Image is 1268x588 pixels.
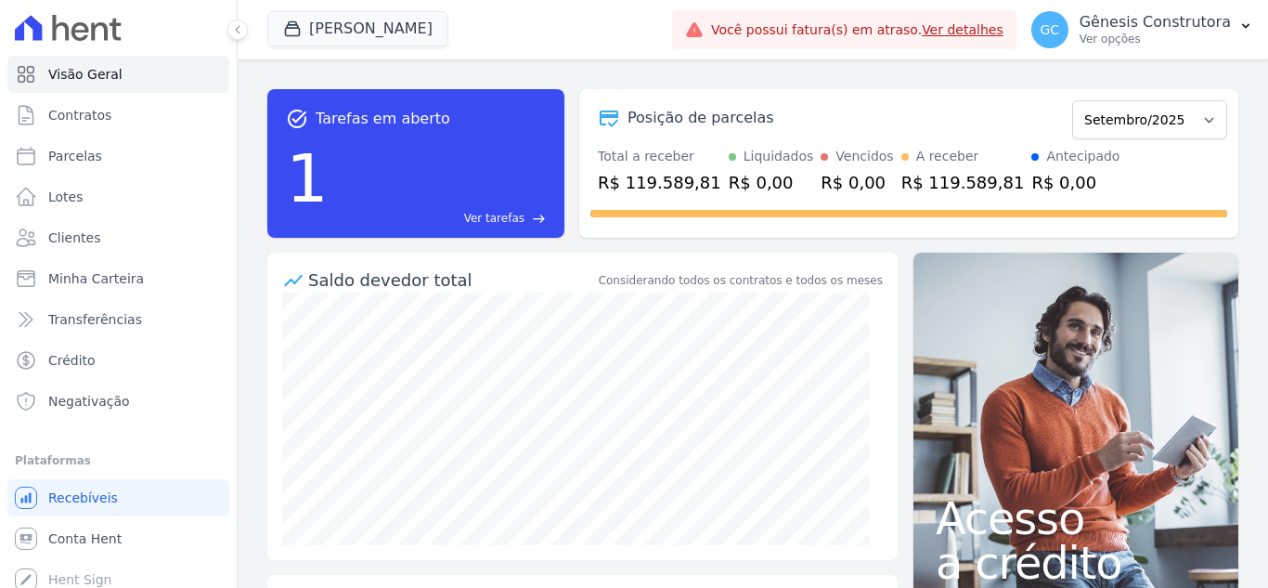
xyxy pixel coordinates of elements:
div: R$ 0,00 [1031,170,1119,195]
div: 1 [286,130,329,227]
a: Ver tarefas east [336,210,546,227]
span: Parcelas [48,147,102,165]
span: Visão Geral [48,65,123,84]
a: Negativação [7,383,229,420]
div: Plataformas [15,450,222,472]
button: [PERSON_NAME] [267,11,448,46]
span: Você possui fatura(s) em atraso. [711,20,1003,40]
span: Contratos [48,106,111,124]
div: Considerando todos os contratos e todos os meses [599,272,883,289]
div: Saldo devedor total [308,268,595,293]
span: Clientes [48,229,100,247]
span: Tarefas em aberto [316,108,450,130]
span: Recebíveis [48,489,118,507]
div: Liquidados [744,147,814,166]
span: Crédito [48,351,96,370]
span: task_alt [286,108,308,130]
span: GC [1040,23,1059,36]
div: Total a receber [598,147,721,166]
button: GC Gênesis Construtora Ver opções [1016,4,1268,56]
div: A receber [916,147,979,166]
span: east [532,212,546,226]
div: R$ 0,00 [729,170,814,195]
a: Ver detalhes [922,22,1003,37]
span: Conta Hent [48,529,122,548]
div: R$ 0,00 [821,170,893,195]
a: Crédito [7,342,229,379]
a: Lotes [7,178,229,216]
a: Recebíveis [7,479,229,516]
span: Negativação [48,392,130,411]
div: Posição de parcelas [628,107,774,129]
div: R$ 119.589,81 [598,170,721,195]
span: a crédito [936,541,1216,585]
a: Parcelas [7,137,229,175]
p: Gênesis Construtora [1080,13,1231,32]
span: Acesso [936,496,1216,541]
span: Minha Carteira [48,269,144,288]
div: Antecipado [1046,147,1119,166]
a: Conta Hent [7,520,229,557]
div: R$ 119.589,81 [901,170,1025,195]
div: Vencidos [835,147,893,166]
a: Clientes [7,219,229,256]
p: Ver opções [1080,32,1231,46]
span: Lotes [48,188,84,206]
a: Minha Carteira [7,260,229,297]
a: Contratos [7,97,229,134]
span: Transferências [48,310,142,329]
a: Transferências [7,301,229,338]
span: Ver tarefas [464,210,524,227]
a: Visão Geral [7,56,229,93]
